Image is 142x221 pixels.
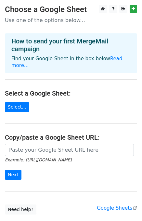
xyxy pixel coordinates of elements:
h4: Copy/paste a Google Sheet URL: [5,134,137,141]
input: Paste your Google Sheet URL here [5,144,134,156]
small: Example: [URL][DOMAIN_NAME] [5,157,71,162]
a: Read more... [11,56,123,68]
h4: Select a Google Sheet: [5,89,137,97]
a: Select... [5,102,29,112]
p: Use one of the options below... [5,17,137,24]
a: Need help? [5,204,36,215]
h4: How to send your first MergeMail campaign [11,37,131,53]
a: Google Sheets [97,205,137,211]
p: Find your Google Sheet in the box below [11,55,131,69]
input: Next [5,170,21,180]
h3: Choose a Google Sheet [5,5,137,14]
